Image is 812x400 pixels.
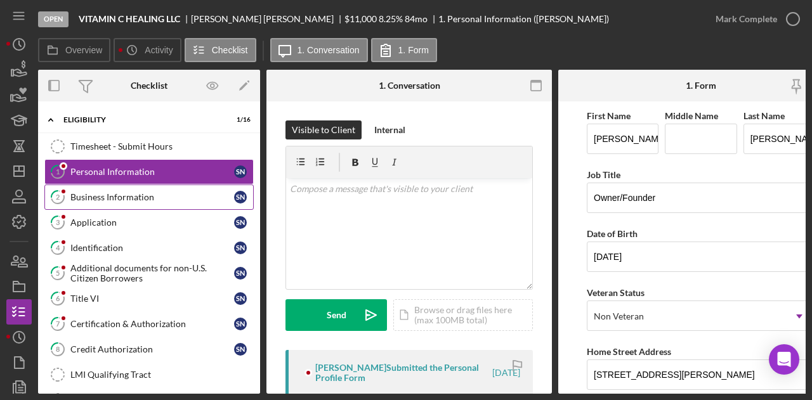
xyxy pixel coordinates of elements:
[405,14,428,24] div: 84 mo
[44,210,254,235] a: 3ApplicationSN
[438,14,609,24] div: 1. Personal Information ([PERSON_NAME])
[743,110,785,121] label: Last Name
[234,242,247,254] div: S N
[270,38,368,62] button: 1. Conversation
[703,6,806,32] button: Mark Complete
[185,38,256,62] button: Checklist
[70,217,234,228] div: Application
[44,134,254,159] a: Timesheet - Submit Hours
[769,344,799,375] div: Open Intercom Messenger
[56,218,60,226] tspan: 3
[315,363,490,383] div: [PERSON_NAME] Submitted the Personal Profile Form
[56,269,60,277] tspan: 5
[228,116,251,124] div: 1 / 16
[70,370,253,380] div: LMI Qualifying Tract
[686,81,716,91] div: 1. Form
[44,235,254,261] a: 4IdentificationSN
[587,346,671,357] label: Home Street Address
[44,286,254,311] a: 6Title VISN
[38,38,110,62] button: Overview
[234,267,247,280] div: S N
[344,13,377,24] span: $11,000
[44,159,254,184] a: 1Personal InformationSN
[79,14,180,24] b: VITAMIN C HEALING LLC
[492,368,520,378] time: 2025-09-30 17:48
[234,343,247,356] div: S N
[374,120,405,139] div: Internal
[665,110,718,121] label: Middle Name
[70,192,234,202] div: Business Information
[44,362,254,387] a: LMI Qualifying Tract
[56,193,60,201] tspan: 2
[587,228,638,239] label: Date of Birth
[285,299,387,331] button: Send
[234,191,247,203] div: S N
[44,261,254,286] a: 5Additional documents for non-U.S. Citizen BorrowersSN
[56,319,60,328] tspan: 7
[285,120,362,139] button: Visible to Client
[371,38,437,62] button: 1. Form
[65,45,102,55] label: Overview
[56,294,60,302] tspan: 6
[212,45,248,55] label: Checklist
[44,337,254,362] a: 8Credit AuthorizationSN
[234,318,247,330] div: S N
[191,14,344,24] div: [PERSON_NAME] [PERSON_NAME]
[594,311,644,321] div: Non Veteran
[70,167,234,177] div: Personal Information
[70,141,253,152] div: Timesheet - Submit Hours
[587,110,631,121] label: First Name
[56,345,60,353] tspan: 8
[63,116,219,124] div: Eligibility
[368,120,412,139] button: Internal
[145,45,173,55] label: Activity
[398,45,429,55] label: 1. Form
[70,294,234,304] div: Title VI
[114,38,181,62] button: Activity
[327,299,346,331] div: Send
[44,184,254,210] a: 2Business InformationSN
[70,263,234,283] div: Additional documents for non-U.S. Citizen Borrowers
[379,81,440,91] div: 1. Conversation
[379,14,403,24] div: 8.25 %
[70,319,234,329] div: Certification & Authorization
[716,6,777,32] div: Mark Complete
[587,169,620,180] label: Job Title
[292,120,355,139] div: Visible to Client
[44,311,254,337] a: 7Certification & AuthorizationSN
[131,81,167,91] div: Checklist
[70,344,234,354] div: Credit Authorization
[70,243,234,253] div: Identification
[298,45,360,55] label: 1. Conversation
[56,243,60,252] tspan: 4
[38,11,69,27] div: Open
[234,292,247,305] div: S N
[234,216,247,229] div: S N
[234,165,247,178] div: S N
[56,167,60,176] tspan: 1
